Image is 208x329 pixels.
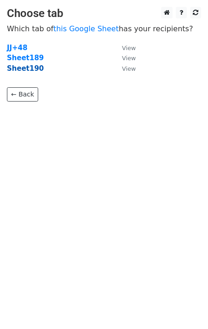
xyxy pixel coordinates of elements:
h3: Choose tab [7,7,201,20]
a: Sheet189 [7,54,44,62]
a: Sheet190 [7,64,44,73]
a: View [113,44,136,52]
a: View [113,54,136,62]
small: View [122,55,136,62]
p: Which tab of has your recipients? [7,24,201,34]
a: View [113,64,136,73]
iframe: Chat Widget [162,285,208,329]
a: JJ+48 [7,44,28,52]
small: View [122,45,136,51]
small: View [122,65,136,72]
a: ← Back [7,87,38,102]
a: this Google Sheet [53,24,119,33]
